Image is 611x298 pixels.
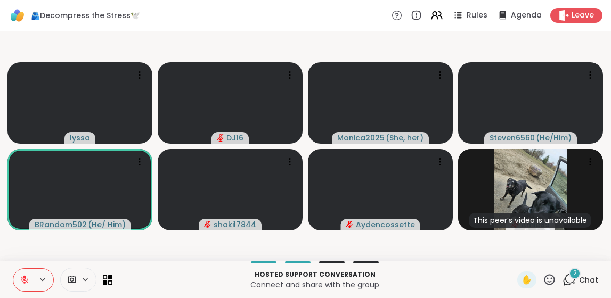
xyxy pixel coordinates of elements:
span: audio-muted [217,134,224,142]
span: Leave [572,10,594,21]
span: Rules [467,10,487,21]
img: ShareWell Logomark [9,6,27,24]
span: ( She, her ) [386,133,423,143]
p: Hosted support conversation [119,270,511,279]
span: Aydencossette [356,219,415,230]
span: DJ16 [226,133,243,143]
span: audio-muted [346,221,354,228]
span: Steven6560 [490,133,535,143]
span: shakil7844 [214,219,256,230]
span: ✋ [522,274,532,286]
img: Amie89 [494,149,567,230]
span: lyssa [70,133,90,143]
span: 2 [573,269,577,278]
span: Chat [579,275,598,285]
span: 🫂Decompress the Stress🕊️ [31,10,140,21]
span: Agenda [511,10,542,21]
span: ( He/ Him ) [88,219,126,230]
span: BRandom502 [35,219,87,230]
span: ( He/Him ) [536,133,572,143]
span: Monica2025 [337,133,385,143]
span: audio-muted [204,221,211,228]
p: Connect and share with the group [119,279,511,290]
div: This peer’s video is unavailable [469,213,591,228]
